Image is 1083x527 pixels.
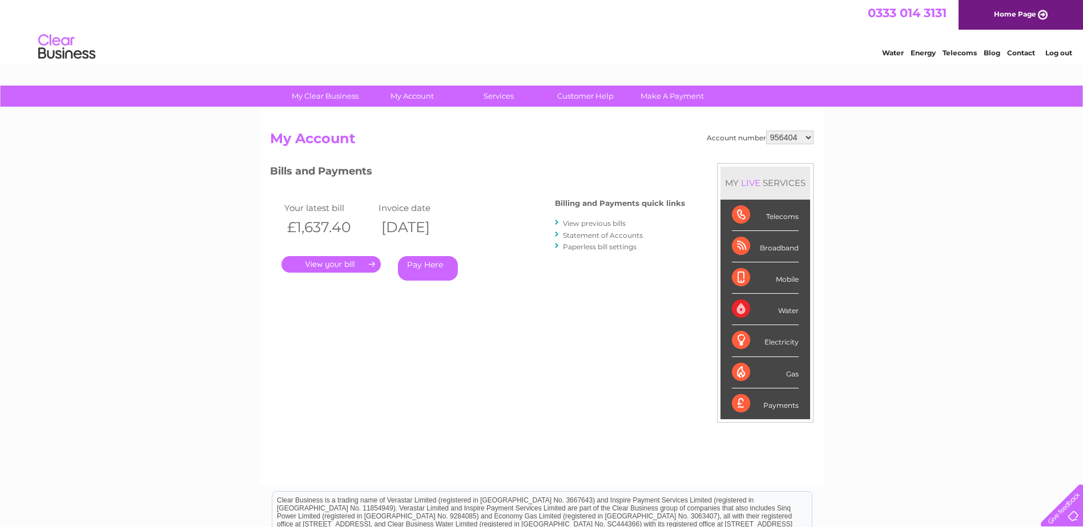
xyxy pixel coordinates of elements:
[270,131,814,152] h2: My Account
[365,86,459,107] a: My Account
[732,231,799,262] div: Broadband
[555,199,685,208] h4: Billing and Payments quick links
[732,200,799,231] div: Telecoms
[943,48,977,57] a: Telecoms
[281,216,376,239] th: £1,637.40
[732,357,799,388] div: Gas
[868,6,947,20] a: 0333 014 3131
[720,167,810,199] div: MY SERVICES
[278,86,372,107] a: My Clear Business
[376,216,470,239] th: [DATE]
[707,131,814,144] div: Account number
[732,294,799,325] div: Water
[281,256,381,273] a: .
[625,86,719,107] a: Make A Payment
[563,219,626,228] a: View previous bills
[732,388,799,419] div: Payments
[1045,48,1072,57] a: Log out
[376,200,470,216] td: Invoice date
[270,163,685,183] h3: Bills and Payments
[732,262,799,294] div: Mobile
[281,200,376,216] td: Your latest bill
[739,177,763,188] div: LIVE
[38,30,96,64] img: logo.png
[882,48,904,57] a: Water
[563,231,643,240] a: Statement of Accounts
[732,325,799,356] div: Electricity
[1007,48,1035,57] a: Contact
[398,256,458,281] a: Pay Here
[538,86,633,107] a: Customer Help
[984,48,1000,57] a: Blog
[272,6,812,55] div: Clear Business is a trading name of Verastar Limited (registered in [GEOGRAPHIC_DATA] No. 3667643...
[452,86,546,107] a: Services
[563,242,637,251] a: Paperless bill settings
[911,48,936,57] a: Energy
